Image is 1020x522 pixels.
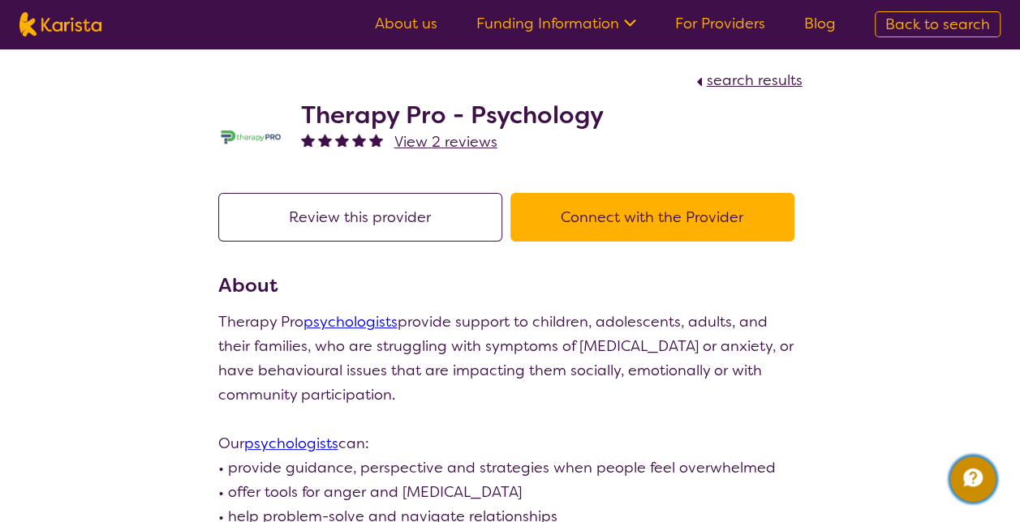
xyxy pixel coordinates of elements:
p: • offer tools for anger and [MEDICAL_DATA] [218,480,803,504]
img: fullstar [369,133,383,147]
span: View 2 reviews [394,132,497,152]
a: For Providers [675,14,765,33]
a: Blog [804,14,836,33]
img: fullstar [318,133,332,147]
a: search results [692,71,803,90]
img: fullstar [335,133,349,147]
p: Our can: [218,431,803,456]
button: Connect with the Provider [510,193,794,242]
a: Back to search [875,11,1001,37]
img: fullstar [301,133,315,147]
span: search results [707,71,803,90]
p: • provide guidance, perspective and strategies when people feel overwhelmed [218,456,803,480]
a: psychologists [303,312,398,332]
h3: About [218,271,803,300]
img: fullstar [352,133,366,147]
button: Review this provider [218,193,502,242]
img: Karista logo [19,12,101,36]
button: Channel Menu [950,456,996,502]
a: Funding Information [476,14,636,33]
span: Back to search [885,15,990,34]
p: Therapy Pro provide support to children, adolescents, adults, and their families, who are struggl... [218,310,803,407]
a: Review this provider [218,208,510,227]
img: dzo1joyl8vpkomu9m2qk.jpg [218,128,283,146]
a: psychologists [244,434,338,453]
a: Connect with the Provider [510,208,803,227]
a: View 2 reviews [394,130,497,154]
a: About us [375,14,437,33]
h2: Therapy Pro - Psychology [301,101,604,130]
